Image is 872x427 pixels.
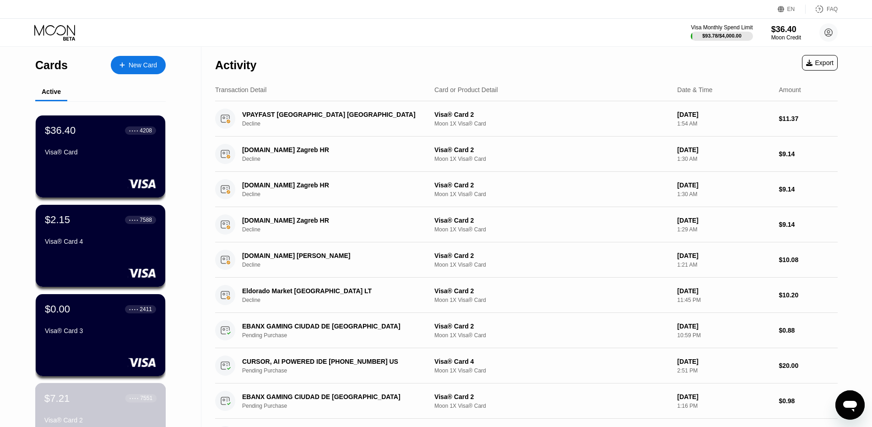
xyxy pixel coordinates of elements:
[677,111,772,118] div: [DATE]
[45,327,156,334] div: Visa® Card 3
[677,358,772,365] div: [DATE]
[242,393,420,400] div: EBANX GAMING CIUDAD DE [GEOGRAPHIC_DATA]
[787,6,795,12] div: EN
[45,303,70,315] div: $0.00
[242,367,433,374] div: Pending Purchase
[434,297,670,303] div: Moon 1X Visa® Card
[215,137,838,172] div: [DOMAIN_NAME] Zagreb HRDeclineVisa® Card 2Moon 1X Visa® Card[DATE]1:30 AM$9.14
[45,238,156,245] div: Visa® Card 4
[779,221,838,228] div: $9.14
[434,252,670,259] div: Visa® Card 2
[215,59,256,72] div: Activity
[42,88,61,95] div: Active
[129,129,138,132] div: ● ● ● ●
[677,367,772,374] div: 2:51 PM
[677,191,772,197] div: 1:30 AM
[677,226,772,233] div: 1:29 AM
[129,219,138,221] div: ● ● ● ●
[434,111,670,118] div: Visa® Card 2
[44,392,70,404] div: $7.21
[215,207,838,242] div: [DOMAIN_NAME] Zagreb HRDeclineVisa® Card 2Moon 1X Visa® Card[DATE]1:29 AM$9.14
[434,181,670,189] div: Visa® Card 2
[140,127,152,134] div: 4208
[434,323,670,330] div: Visa® Card 2
[779,86,801,93] div: Amount
[434,367,670,374] div: Moon 1X Visa® Card
[677,332,772,339] div: 10:59 PM
[677,287,772,295] div: [DATE]
[691,24,753,31] div: Visa Monthly Spend Limit
[434,120,670,127] div: Moon 1X Visa® Card
[434,393,670,400] div: Visa® Card 2
[778,5,806,14] div: EN
[129,308,138,311] div: ● ● ● ●
[779,186,838,193] div: $9.14
[677,217,772,224] div: [DATE]
[242,156,433,162] div: Decline
[434,217,670,224] div: Visa® Card 2
[702,33,742,38] div: $93.78 / $4,000.00
[215,86,266,93] div: Transaction Detail
[45,214,70,226] div: $2.15
[434,86,498,93] div: Card or Product Detail
[242,191,433,197] div: Decline
[771,25,801,34] div: $36.40
[242,332,433,339] div: Pending Purchase
[771,25,801,41] div: $36.40Moon Credit
[677,86,713,93] div: Date & Time
[677,156,772,162] div: 1:30 AM
[140,395,152,401] div: 7551
[779,291,838,299] div: $10.20
[677,146,772,153] div: [DATE]
[36,205,165,287] div: $2.15● ● ● ●7588Visa® Card 4
[242,120,433,127] div: Decline
[779,397,838,405] div: $0.98
[242,181,420,189] div: [DOMAIN_NAME] Zagreb HR
[242,226,433,233] div: Decline
[215,278,838,313] div: Eldorado Market [GEOGRAPHIC_DATA] LTDeclineVisa® Card 2Moon 1X Visa® Card[DATE]11:45 PM$10.20
[130,397,139,400] div: ● ● ● ●
[779,150,838,158] div: $9.14
[215,101,838,137] div: VPAYFAST [GEOGRAPHIC_DATA] [GEOGRAPHIC_DATA]DeclineVisa® Card 2Moon 1X Visa® Card[DATE]1:54 AM$11.37
[779,362,838,369] div: $20.00
[779,327,838,334] div: $0.88
[677,181,772,189] div: [DATE]
[779,256,838,263] div: $10.08
[434,358,670,365] div: Visa® Card 4
[36,294,165,376] div: $0.00● ● ● ●2411Visa® Card 3
[242,217,420,224] div: [DOMAIN_NAME] Zagreb HR
[434,156,670,162] div: Moon 1X Visa® Card
[771,34,801,41] div: Moon Credit
[242,252,420,259] div: [DOMAIN_NAME] [PERSON_NAME]
[827,6,838,12] div: FAQ
[215,313,838,348] div: EBANX GAMING CIUDAD DE [GEOGRAPHIC_DATA]Pending PurchaseVisa® Card 2Moon 1X Visa® Card[DATE]10:59...
[677,403,772,409] div: 1:16 PM
[677,297,772,303] div: 11:45 PM
[215,383,838,419] div: EBANX GAMING CIUDAD DE [GEOGRAPHIC_DATA]Pending PurchaseVisa® Card 2Moon 1X Visa® Card[DATE]1:16 ...
[434,262,670,268] div: Moon 1X Visa® Card
[242,146,420,153] div: [DOMAIN_NAME] Zagreb HR
[434,226,670,233] div: Moon 1X Visa® Card
[691,24,753,41] div: Visa Monthly Spend Limit$93.78/$4,000.00
[677,323,772,330] div: [DATE]
[215,348,838,383] div: CURSOR, AI POWERED IDE [PHONE_NUMBER] USPending PurchaseVisa® Card 4Moon 1X Visa® Card[DATE]2:51 ...
[242,403,433,409] div: Pending Purchase
[45,148,156,156] div: Visa® Card
[215,242,838,278] div: [DOMAIN_NAME] [PERSON_NAME]DeclineVisa® Card 2Moon 1X Visa® Card[DATE]1:21 AM$10.08
[129,61,157,69] div: New Card
[111,56,166,74] div: New Card
[434,403,670,409] div: Moon 1X Visa® Card
[677,393,772,400] div: [DATE]
[242,287,420,295] div: Eldorado Market [GEOGRAPHIC_DATA] LT
[44,416,157,424] div: Visa® Card 2
[36,115,165,197] div: $36.40● ● ● ●4208Visa® Card
[140,217,152,223] div: 7588
[806,59,834,66] div: Export
[434,191,670,197] div: Moon 1X Visa® Card
[215,172,838,207] div: [DOMAIN_NAME] Zagreb HRDeclineVisa® Card 2Moon 1X Visa® Card[DATE]1:30 AM$9.14
[835,390,865,420] iframe: Кнопка, открывающая окно обмена сообщениями; идет разговор
[242,358,420,365] div: CURSOR, AI POWERED IDE [PHONE_NUMBER] US
[677,120,772,127] div: 1:54 AM
[242,111,420,118] div: VPAYFAST [GEOGRAPHIC_DATA] [GEOGRAPHIC_DATA]
[779,115,838,122] div: $11.37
